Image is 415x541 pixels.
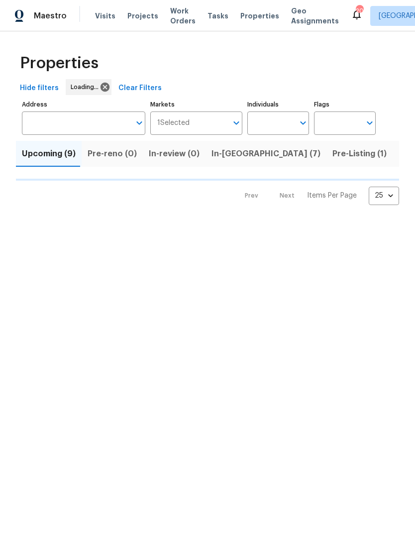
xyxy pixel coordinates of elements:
[20,82,59,95] span: Hide filters
[291,6,339,26] span: Geo Assignments
[71,82,103,92] span: Loading...
[88,147,137,161] span: Pre-reno (0)
[229,116,243,130] button: Open
[132,116,146,130] button: Open
[118,82,162,95] span: Clear Filters
[296,116,310,130] button: Open
[34,11,67,21] span: Maestro
[22,147,76,161] span: Upcoming (9)
[127,11,158,21] span: Projects
[356,6,363,16] div: 20
[240,11,279,21] span: Properties
[211,147,320,161] span: In-[GEOGRAPHIC_DATA] (7)
[22,102,145,108] label: Address
[66,79,111,95] div: Loading...
[332,147,387,161] span: Pre-Listing (1)
[314,102,376,108] label: Flags
[114,79,166,98] button: Clear Filters
[247,102,309,108] label: Individuals
[95,11,115,21] span: Visits
[20,58,99,68] span: Properties
[369,183,399,209] div: 25
[207,12,228,19] span: Tasks
[150,102,243,108] label: Markets
[235,187,399,205] nav: Pagination Navigation
[16,79,63,98] button: Hide filters
[307,191,357,201] p: Items Per Page
[149,147,200,161] span: In-review (0)
[157,119,190,127] span: 1 Selected
[170,6,196,26] span: Work Orders
[363,116,377,130] button: Open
